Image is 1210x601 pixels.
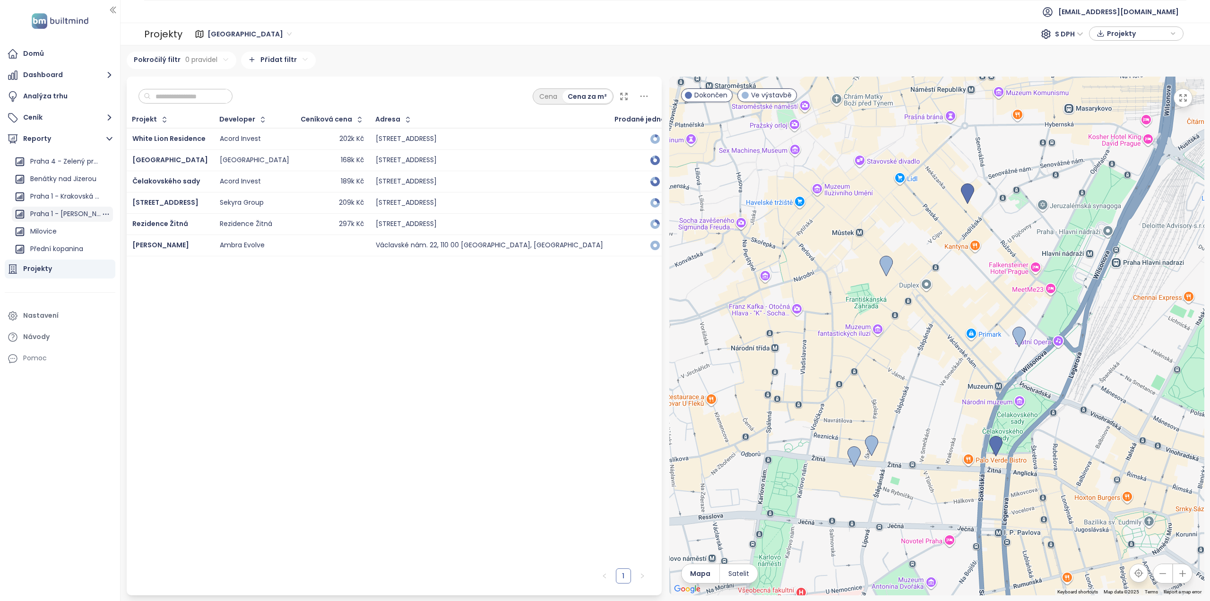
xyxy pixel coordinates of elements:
[12,207,113,222] div: Praha 1 - [PERSON_NAME] namesti
[1164,589,1201,594] a: Report a map error
[132,240,189,250] a: [PERSON_NAME]
[220,220,272,228] div: Rezidence Žitná
[341,156,364,165] div: 168k Kč
[220,156,289,165] div: [GEOGRAPHIC_DATA]
[339,199,364,207] div: 209k Kč
[23,352,47,364] div: Pomoc
[728,568,749,579] span: Satelit
[12,189,113,204] div: Praha 1 - Krakovská (rekonstrukce)
[339,220,364,228] div: 297k Kč
[12,172,113,187] div: Benátky nad Jizerou
[301,116,352,122] div: Ceníková cena
[12,154,113,169] div: Praha 4 - Zelený pruh
[5,328,115,347] a: Návody
[23,331,50,343] div: Návody
[132,134,206,143] a: White Lion Residence
[5,66,115,85] button: Dashboard
[376,156,437,165] div: [STREET_ADDRESS]
[694,90,727,100] span: Dokončen
[5,260,115,279] a: Projekty
[376,241,603,250] div: Václavské nám. 22, 110 00 [GEOGRAPHIC_DATA], [GEOGRAPHIC_DATA]
[672,583,703,595] img: Google
[339,135,364,143] div: 202k Kč
[376,220,437,228] div: [STREET_ADDRESS]
[29,11,91,31] img: logo
[23,310,59,322] div: Nastavení
[672,583,703,595] a: Open this area in Google Maps (opens a new window)
[132,116,157,122] div: Projekt
[207,27,292,41] span: Středočeský kraj
[376,199,437,207] div: [STREET_ADDRESS]
[127,52,236,69] div: Pokročilý filtr
[144,25,182,44] div: Projekty
[23,48,44,60] div: Domů
[640,573,645,579] span: right
[132,155,208,165] a: [GEOGRAPHIC_DATA]
[635,568,650,584] button: right
[30,208,101,220] div: Praha 1 - [PERSON_NAME] namesti
[614,116,676,122] span: Prodané jednotky
[23,90,68,102] div: Analýza trhu
[341,177,364,186] div: 189k Kč
[12,242,113,257] div: Přední kopanina
[616,569,631,583] a: 1
[1094,26,1178,41] div: button
[602,573,607,579] span: left
[375,116,400,122] div: Adresa
[219,116,255,122] div: Developer
[5,306,115,325] a: Nastavení
[682,564,719,583] button: Mapa
[132,198,199,207] a: [STREET_ADDRESS]
[720,564,758,583] button: Satelit
[132,176,200,186] a: Čelakovského sady
[12,224,113,239] div: Milovice
[1107,26,1168,41] span: Projekty
[635,568,650,584] li: Následující strana
[132,219,188,228] a: Rezidence Žitná
[1058,0,1179,23] span: [EMAIL_ADDRESS][DOMAIN_NAME]
[5,108,115,127] button: Ceník
[30,226,57,237] div: Milovice
[1055,27,1083,41] span: S DPH
[30,191,101,202] div: Praha 1 - Krakovská (rekonstrukce)
[185,54,217,65] span: 0 pravidel
[616,568,631,584] li: 1
[562,90,612,103] div: Cena za m²
[376,177,437,186] div: [STREET_ADDRESS]
[220,241,265,250] div: Ambra Evolve
[751,90,792,100] span: Ve výstavbě
[376,135,437,143] div: [STREET_ADDRESS]
[5,349,115,368] div: Pomoc
[1057,589,1098,595] button: Keyboard shortcuts
[220,177,261,186] div: Acord Invest
[23,263,52,275] div: Projekty
[5,44,115,63] a: Domů
[30,173,96,185] div: Benátky nad Jizerou
[5,87,115,106] a: Analýza trhu
[30,243,83,255] div: Přední kopanina
[534,90,562,103] div: Cena
[30,156,101,167] div: Praha 4 - Zelený pruh
[1145,589,1158,594] a: Terms
[597,568,612,584] button: left
[597,568,612,584] li: Předchozí strana
[220,199,264,207] div: Sekyra Group
[220,135,261,143] div: Acord Invest
[241,52,316,69] div: Přidat filtr
[5,130,115,148] button: Reporty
